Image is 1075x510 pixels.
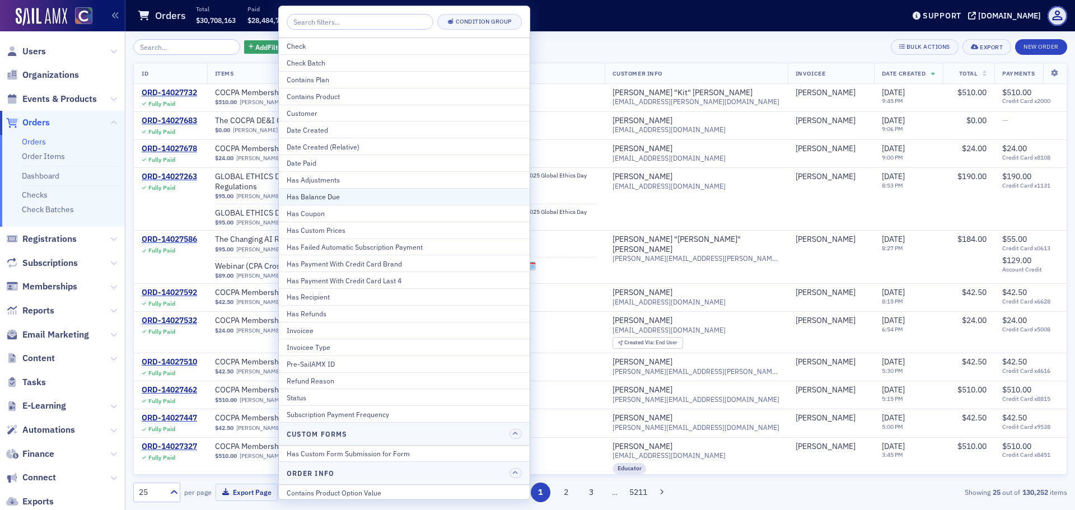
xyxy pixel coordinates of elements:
button: Pre-SailAMX ID [279,355,530,372]
div: [PERSON_NAME] [613,172,672,182]
div: Has Adjustments [287,175,522,185]
a: [PERSON_NAME] [236,219,281,226]
span: Rhonda DenOtter [796,116,866,126]
div: Status [287,392,522,403]
a: [PERSON_NAME] [796,413,856,423]
span: Credit Card x1131 [1002,182,1059,189]
img: SailAMX [16,8,67,26]
div: Contains Product Option Value [287,488,522,498]
div: Fully Paid [148,128,175,135]
div: Has Balance Due [287,191,522,202]
a: ORD-14027447 [142,413,197,423]
span: [DATE] [882,115,905,125]
span: $24.00 [1002,143,1027,153]
div: [PERSON_NAME] [613,316,672,326]
span: Jamin Heady-Smith [796,172,866,182]
a: ORD-14027732 [142,88,197,98]
span: Tasks [22,376,46,389]
span: Subscriptions [22,257,78,269]
span: — [1002,115,1008,125]
span: [EMAIL_ADDRESS][PERSON_NAME][DOMAIN_NAME] [613,97,779,106]
a: Check Batches [22,204,74,214]
span: $42.50 [1002,287,1027,297]
button: Check Batch [279,54,530,71]
div: [PERSON_NAME] [613,288,672,298]
a: COCPA Membership (Monthly) [215,357,356,367]
div: Has Custom Form Submission for Form [287,448,522,458]
button: Has Custom Form Submission for Form [279,446,530,462]
span: COCPA Membership [215,88,356,98]
span: Reports [22,305,54,317]
div: [PERSON_NAME] [796,316,856,326]
a: Tasks [6,376,46,389]
p: Paid [247,5,287,13]
span: Total [959,69,978,77]
div: Check [287,41,522,51]
button: Has Recipient [279,288,530,305]
div: Export [980,44,1003,50]
button: Has Adjustments [279,171,530,188]
span: Date Created [882,69,926,77]
a: [PERSON_NAME] [796,442,856,452]
button: Invoicee Type [279,339,530,355]
div: ORD-14027327 [142,442,197,452]
a: 2025 Global Ethics Day [526,172,597,193]
label: per page [184,487,212,497]
a: E-Learning [6,400,66,412]
div: ORD-14027678 [142,144,197,154]
a: [PERSON_NAME] [613,357,672,367]
span: Organizations [22,69,79,81]
span: $0.00 [215,127,230,134]
div: Fully Paid [148,156,175,163]
button: Contains Product [279,88,530,105]
a: Reports [6,305,54,317]
a: Finance [6,448,54,460]
span: Invoicee [796,69,825,77]
a: The COCPA DE&I Committee Presents: The Ethic of Diversity, Equity and Inclusion [215,116,504,126]
img: SailAMX [75,7,92,25]
button: Customer [279,105,530,121]
a: [PERSON_NAME] [796,235,856,245]
a: Organizations [6,69,79,81]
div: [PERSON_NAME] [796,144,856,154]
span: $510.00 [957,87,987,97]
div: Check Batch [287,58,522,68]
div: ORD-14027586 [142,235,197,245]
span: $95.00 [215,219,233,226]
button: 3 [582,483,601,502]
div: [PERSON_NAME] "Kit" [PERSON_NAME] [613,88,752,98]
a: [PERSON_NAME] [796,288,856,298]
span: $89.00 [215,272,233,279]
span: GLOBAL ETHICS DAY: 2025 Colorado Board of Accountancy Statutes, Rules, and Regulations [215,172,526,191]
span: Orders [22,116,50,129]
a: COCPA Membership (Monthly) [215,413,356,423]
button: 1 [531,483,550,502]
a: COCPA Membership (Annual) [215,316,356,326]
span: Kristiana Morales [796,316,866,326]
a: [PERSON_NAME] [236,298,281,306]
div: Has Payment With Credit Card Last 4 [287,275,522,286]
span: Finance [22,448,54,460]
time: 9:00 PM [882,153,903,161]
a: [PERSON_NAME] [236,272,281,279]
span: Items [215,69,234,77]
time: 8:27 PM [882,244,903,252]
a: [PERSON_NAME] [613,116,672,126]
button: Export [962,39,1011,55]
span: $184.00 [957,234,987,244]
a: [PERSON_NAME] [796,116,856,126]
span: COCPA Membership [215,144,356,154]
button: Date Paid [279,155,530,171]
a: COCPA Membership (Annual) [215,385,356,395]
span: [DATE] [882,143,905,153]
a: View Homepage [67,7,92,26]
a: [PERSON_NAME] "[PERSON_NAME]" [PERSON_NAME] [613,235,780,254]
span: $30,708,163 [196,16,236,25]
a: [PERSON_NAME] [236,246,281,253]
a: Registrations [6,233,77,245]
